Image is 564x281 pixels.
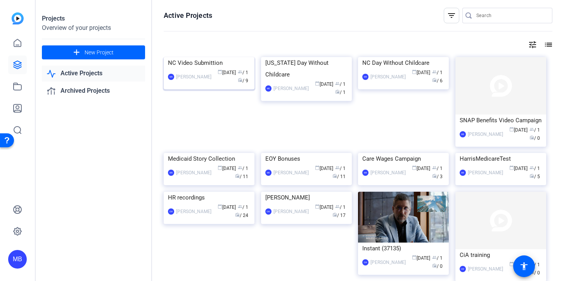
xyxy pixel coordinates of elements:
[529,173,534,178] span: radio
[509,262,514,266] span: calendar_today
[168,208,174,215] div: GW
[529,127,540,133] span: / 1
[432,255,437,260] span: group
[168,170,174,176] div: MB
[412,69,417,74] span: calendar_today
[335,82,346,87] span: / 1
[238,165,242,170] span: group
[335,205,346,210] span: / 1
[164,11,212,20] h1: Active Projects
[218,204,222,209] span: calendar_today
[529,135,540,141] span: / 0
[468,265,503,273] div: [PERSON_NAME]
[332,212,337,217] span: radio
[265,170,272,176] div: MB
[218,166,236,171] span: [DATE]
[529,135,534,140] span: radio
[265,57,348,80] div: [US_STATE] Day Without Childcare
[315,81,320,86] span: calendar_today
[315,165,320,170] span: calendar_today
[432,70,443,75] span: / 1
[432,78,437,82] span: radio
[176,73,211,81] div: [PERSON_NAME]
[42,14,145,23] div: Projects
[362,170,369,176] div: MB
[218,205,236,210] span: [DATE]
[362,57,445,69] div: NC Day Without Childcare
[332,213,346,218] span: / 17
[8,250,27,269] div: MB
[432,69,437,74] span: group
[332,174,346,179] span: / 11
[265,85,272,92] div: MB
[432,255,443,261] span: / 1
[238,166,248,171] span: / 1
[519,262,529,271] mat-icon: accessibility
[460,114,542,126] div: SNAP Benefits Video Campaign
[42,66,145,82] a: Active Projects
[168,57,250,69] div: NC Video Submittion
[273,208,309,215] div: [PERSON_NAME]
[460,153,542,165] div: HarrisMedicareTest
[176,169,211,177] div: [PERSON_NAME]
[85,49,114,57] span: New Project
[315,204,320,209] span: calendar_today
[529,270,540,276] span: / 0
[238,78,242,82] span: radio
[529,174,540,179] span: / 5
[265,153,348,165] div: EOY Bonuses
[238,204,242,209] span: group
[468,130,503,138] div: [PERSON_NAME]
[42,23,145,33] div: Overview of your projects
[335,81,340,86] span: group
[529,262,540,267] span: / 1
[335,204,340,209] span: group
[42,45,145,59] button: New Project
[432,78,443,83] span: / 6
[509,165,514,170] span: calendar_today
[335,89,340,94] span: radio
[412,70,430,75] span: [DATE]
[315,205,333,210] span: [DATE]
[529,127,534,132] span: group
[447,11,456,20] mat-icon: filter_list
[468,169,503,177] div: [PERSON_NAME]
[528,40,537,49] mat-icon: tune
[370,258,406,266] div: [PERSON_NAME]
[315,82,333,87] span: [DATE]
[265,192,348,203] div: [PERSON_NAME]
[509,127,514,132] span: calendar_today
[509,166,528,171] span: [DATE]
[335,166,346,171] span: / 1
[362,74,369,80] div: MB
[273,169,309,177] div: [PERSON_NAME]
[460,266,466,272] div: GW
[460,170,466,176] div: MB
[168,192,250,203] div: HR recordings
[370,73,406,81] div: [PERSON_NAME]
[362,153,445,165] div: Care Wages Campaign
[460,131,466,137] div: MB
[432,174,443,179] span: / 3
[218,69,222,74] span: calendar_today
[476,11,546,20] input: Search
[42,83,145,99] a: Archived Projects
[315,166,333,171] span: [DATE]
[168,153,250,165] div: Medicaid Story Collection
[238,205,248,210] span: / 1
[509,127,528,133] span: [DATE]
[72,48,81,57] mat-icon: add
[218,165,222,170] span: calendar_today
[509,262,528,267] span: [DATE]
[529,166,540,171] span: / 1
[412,165,417,170] span: calendar_today
[432,166,443,171] span: / 1
[238,69,242,74] span: group
[332,173,337,178] span: radio
[432,165,437,170] span: group
[362,259,369,265] div: GW
[362,243,445,254] div: Instant (37135)
[529,165,534,170] span: group
[412,255,430,261] span: [DATE]
[238,78,248,83] span: / 9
